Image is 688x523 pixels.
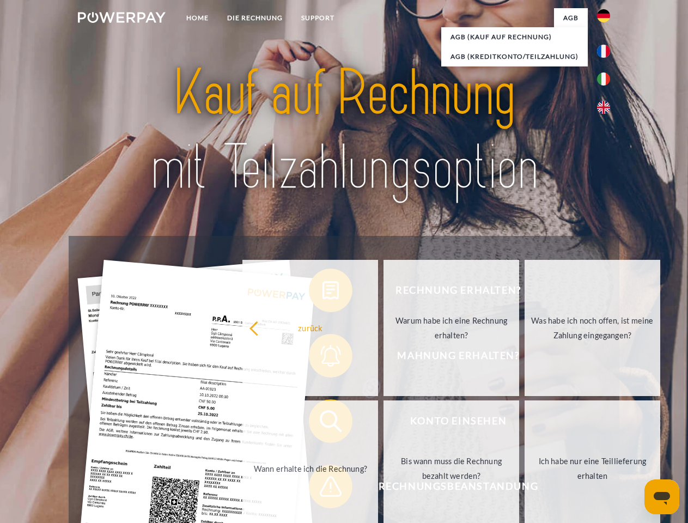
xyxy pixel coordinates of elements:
div: Was habe ich noch offen, ist meine Zahlung eingegangen? [531,313,654,343]
a: AGB (Kauf auf Rechnung) [441,27,588,47]
iframe: Schaltfläche zum Öffnen des Messaging-Fensters [644,479,679,514]
div: Ich habe nur eine Teillieferung erhalten [531,454,654,483]
img: title-powerpay_de.svg [104,52,584,209]
a: Home [177,8,218,28]
a: AGB (Kreditkonto/Teilzahlung) [441,47,588,66]
img: fr [597,45,610,58]
img: en [597,101,610,114]
div: Wann erhalte ich die Rechnung? [249,461,372,476]
img: logo-powerpay-white.svg [78,12,166,23]
a: Was habe ich noch offen, ist meine Zahlung eingegangen? [525,260,660,396]
a: DIE RECHNUNG [218,8,292,28]
div: Warum habe ich eine Rechnung erhalten? [390,313,513,343]
img: it [597,72,610,86]
div: zurück [249,320,372,335]
div: Bis wann muss die Rechnung bezahlt werden? [390,454,513,483]
img: de [597,9,610,22]
a: agb [554,8,588,28]
a: SUPPORT [292,8,344,28]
